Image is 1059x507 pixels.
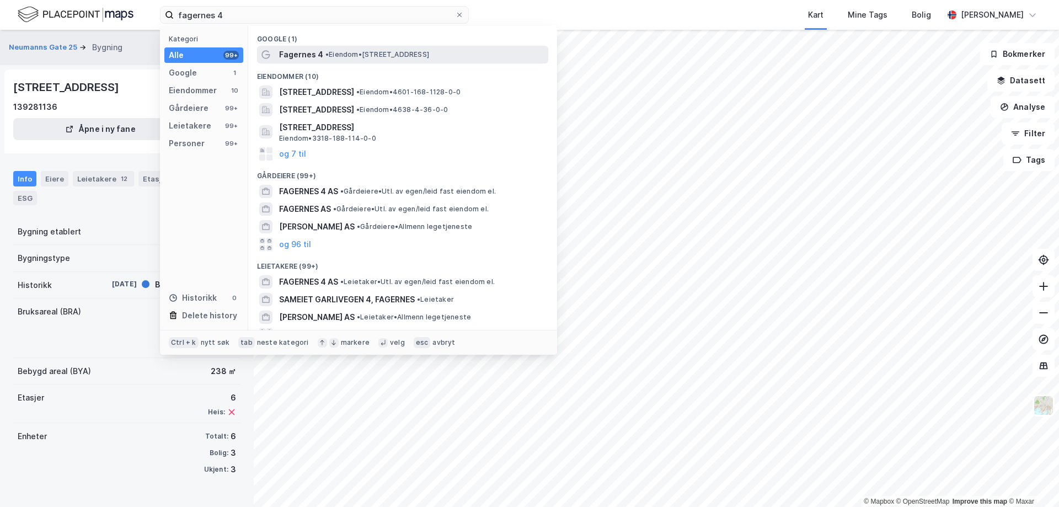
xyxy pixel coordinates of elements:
div: 139281136 [13,100,57,114]
div: Leietakere [169,119,211,132]
a: Improve this map [953,498,1007,505]
div: Bygning [92,41,122,54]
span: Gårdeiere • Allmenn legetjeneste [357,222,472,231]
span: • [333,205,336,213]
div: 0 [230,293,239,302]
button: Datasett [987,70,1055,92]
span: [PERSON_NAME] AS [279,220,355,233]
div: 3 [231,463,236,476]
span: [PERSON_NAME] AS [279,311,355,324]
button: og 96 til [279,328,311,341]
span: Eiendom • 3318-188-114-0-0 [279,134,376,143]
div: Eiendommer (10) [248,63,557,83]
span: • [357,222,360,231]
button: Filter [1002,122,1055,145]
span: • [356,105,360,114]
span: FAGERNES AS [279,202,331,216]
span: [STREET_ADDRESS] [279,121,544,134]
div: Bygning etablert [18,225,81,238]
button: Bokmerker [980,43,1055,65]
div: 10 [230,86,239,95]
span: Gårdeiere • Utl. av egen/leid fast eiendom el. [333,205,489,214]
div: [PERSON_NAME] [961,8,1024,22]
span: SAMEIET GARLIVEGEN 4, FAGERNES [279,293,415,306]
div: 99+ [223,139,239,148]
div: Gårdeiere [169,102,208,115]
button: og 7 til [279,147,306,161]
span: • [356,88,360,96]
div: nytt søk [201,338,230,347]
div: Mine Tags [848,8,887,22]
span: • [340,277,344,286]
div: Etasjer [18,391,44,404]
button: Åpne i ny fane [13,118,188,140]
div: [STREET_ADDRESS] [13,78,121,96]
div: Alle [169,49,184,62]
div: Bebygd areal (BYA) [18,365,91,378]
span: Gårdeiere • Utl. av egen/leid fast eiendom el. [340,187,496,196]
div: tab [238,337,255,348]
iframe: Chat Widget [1004,454,1059,507]
div: velg [390,338,405,347]
div: 1 [230,68,239,77]
div: Bruksareal (BRA) [18,305,81,318]
div: markere [341,338,370,347]
div: Bygning er tatt i bruk [155,278,236,291]
span: Leietaker • Allmenn legetjeneste [357,313,471,322]
span: • [417,295,420,303]
span: Leietaker [417,295,454,304]
div: Ctrl + k [169,337,199,348]
div: Leietakere (99+) [248,253,557,273]
div: Delete history [182,309,237,322]
span: [STREET_ADDRESS] [279,103,354,116]
div: Google (1) [248,26,557,46]
div: [DATE] [93,279,137,289]
button: Analyse [991,96,1055,118]
div: 99+ [223,104,239,113]
img: Z [1033,395,1054,416]
div: avbryt [432,338,455,347]
div: Eiere [41,171,68,186]
div: neste kategori [257,338,309,347]
div: Kontrollprogram for chat [1004,454,1059,507]
button: Neumanns Gate 25 [9,42,79,53]
div: Kategori [169,35,243,43]
div: 6 [208,391,236,404]
div: Info [13,171,36,186]
div: Historikk [169,291,217,305]
span: FAGERNES 4 AS [279,275,338,289]
div: 3 [231,446,236,460]
div: Ukjent: [204,465,228,474]
span: Fagernes 4 [279,48,323,61]
div: Eiendommer [169,84,217,97]
div: Leietakere [73,171,134,186]
div: ESG [13,191,37,205]
span: • [357,313,360,321]
img: logo.f888ab2527a4732fd821a326f86c7f29.svg [18,5,133,24]
div: 99+ [223,121,239,130]
button: Tags [1003,149,1055,171]
a: Mapbox [864,498,894,505]
button: og 96 til [279,238,311,251]
div: Bolig [912,8,931,22]
div: Enheter [18,430,47,443]
div: Etasjer og enheter [143,174,211,184]
div: Heis: [208,408,225,417]
a: OpenStreetMap [896,498,950,505]
div: Bygningstype [18,252,70,265]
span: [STREET_ADDRESS] [279,86,354,99]
div: Totalt: [205,432,228,441]
span: Eiendom • 4638-4-36-0-0 [356,105,448,114]
input: Søk på adresse, matrikkel, gårdeiere, leietakere eller personer [174,7,455,23]
div: Historikk [18,279,52,292]
div: 99+ [223,51,239,60]
div: Bolig: [210,449,228,457]
div: Gårdeiere (99+) [248,163,557,183]
div: 6 [231,430,236,443]
span: FAGERNES 4 AS [279,185,338,198]
div: Personer [169,137,205,150]
div: Google [169,66,197,79]
span: Eiendom • [STREET_ADDRESS] [325,50,429,59]
div: Kart [808,8,823,22]
span: Leietaker • Utl. av egen/leid fast eiendom el. [340,277,495,286]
